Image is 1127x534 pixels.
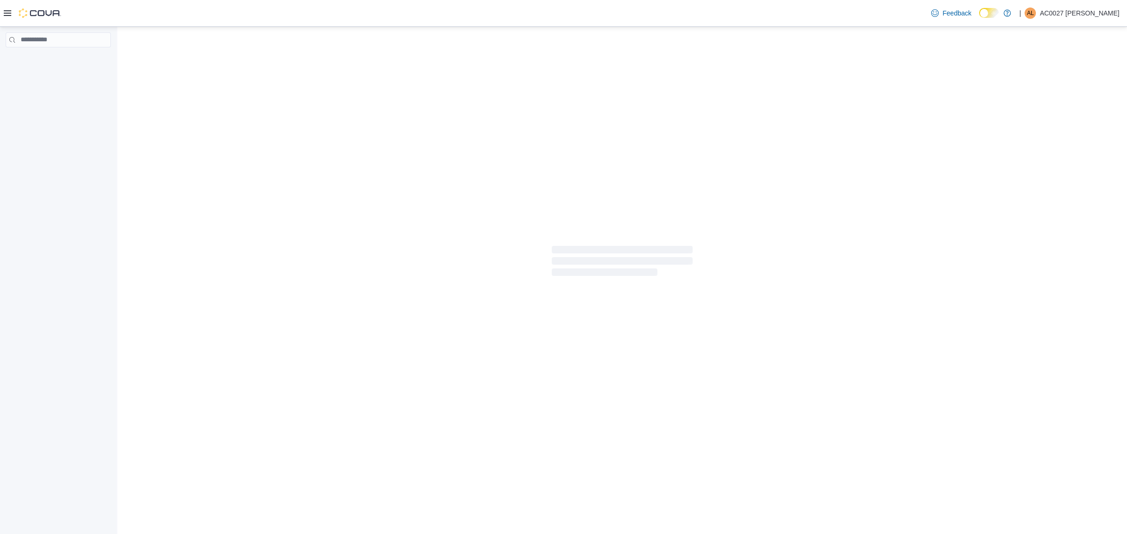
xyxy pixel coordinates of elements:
a: Feedback [927,4,975,23]
input: Dark Mode [979,8,999,18]
span: Loading [552,248,693,278]
div: AC0027 Lono Simon [1025,8,1036,19]
span: Feedback [942,8,971,18]
p: AC0027 [PERSON_NAME] [1040,8,1119,19]
span: AL [1027,8,1034,19]
img: Cova [19,8,61,18]
p: | [1019,8,1021,19]
nav: Complex example [6,49,111,72]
